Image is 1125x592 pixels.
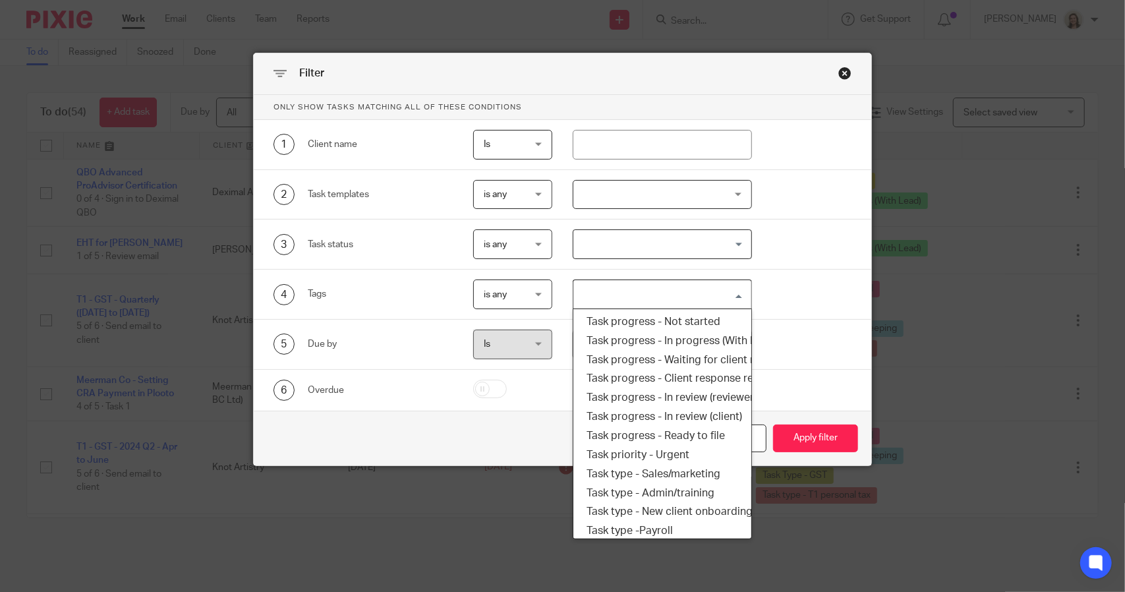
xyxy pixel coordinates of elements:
[573,351,751,370] li: Task progress - Waiting for client response
[484,190,507,199] span: is any
[484,140,490,149] span: Is
[254,95,871,120] p: Only show tasks matching all of these conditions
[573,407,751,427] li: Task progress - In review (client)
[274,334,295,355] div: 5
[484,290,507,299] span: is any
[573,312,751,332] li: Task progress - Not started
[773,425,858,453] button: Apply filter
[573,427,751,446] li: Task progress - Ready to file
[308,338,452,351] div: Due by
[575,233,743,256] input: Search for option
[299,68,324,78] span: Filter
[575,283,743,306] input: Search for option
[573,465,751,484] li: Task type - Sales/marketing
[308,238,452,251] div: Task status
[308,384,452,397] div: Overdue
[838,67,851,80] div: Close this dialog window
[484,340,490,349] span: Is
[308,138,452,151] div: Client name
[573,446,751,465] li: Task priority - Urgent
[308,287,452,301] div: Tags
[573,369,751,388] li: Task progress - Client response received
[274,380,295,401] div: 6
[573,502,751,521] li: Task type - New client onboarding
[573,332,751,351] li: Task progress - In progress (With Lead)
[573,484,751,503] li: Task type - Admin/training
[274,134,295,155] div: 1
[274,184,295,205] div: 2
[573,388,751,407] li: Task progress - In review (reviewer)
[573,521,751,541] li: Task type -Payroll
[274,284,295,305] div: 4
[573,280,751,309] div: Search for option
[274,234,295,255] div: 3
[484,240,507,249] span: is any
[308,188,452,201] div: Task templates
[573,229,751,259] div: Search for option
